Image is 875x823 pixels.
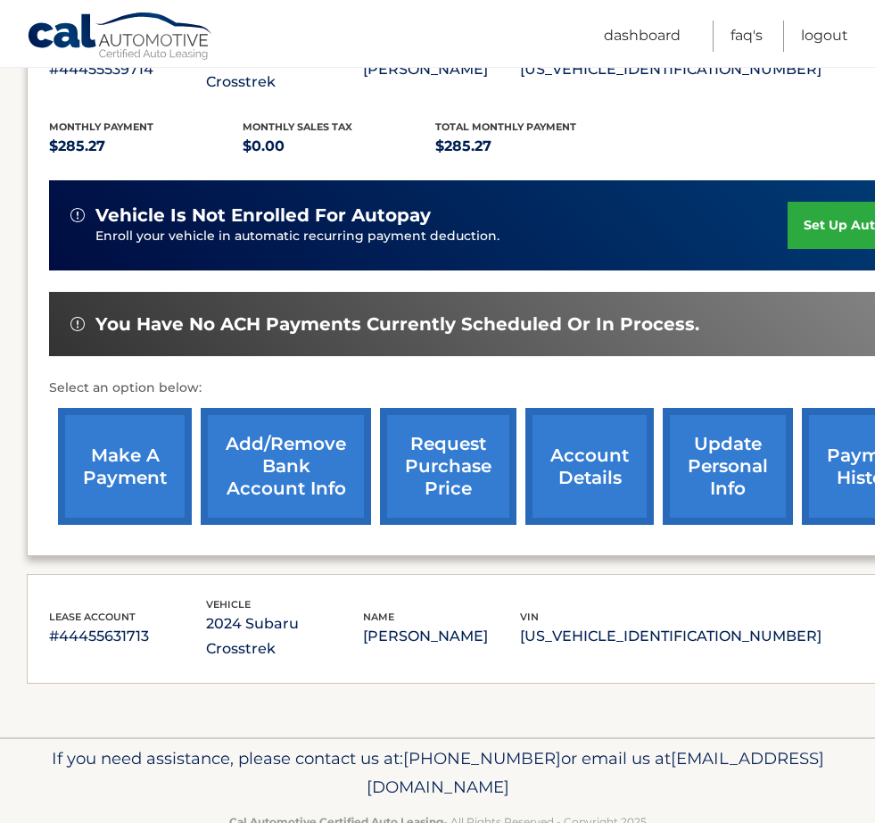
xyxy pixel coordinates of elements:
a: Dashboard [604,21,681,52]
a: update personal info [663,408,793,525]
img: alert-white.svg [70,317,85,331]
p: 2024 Subaru Crosstrek [206,611,363,661]
p: 2023 Subaru Crosstrek [206,45,363,95]
p: [US_VEHICLE_IDENTIFICATION_NUMBER] [520,624,821,649]
p: [PERSON_NAME] [363,57,520,82]
span: Monthly Payment [49,121,153,133]
a: make a payment [58,408,192,525]
span: lease account [49,611,136,623]
p: [US_VEHICLE_IDENTIFICATION_NUMBER] [520,57,821,82]
a: account details [525,408,654,525]
img: alert-white.svg [70,208,85,222]
span: Total Monthly Payment [435,121,576,133]
p: Enroll your vehicle in automatic recurring payment deduction. [95,227,788,246]
p: If you need assistance, please contact us at: or email us at [27,744,848,802]
span: vin [520,611,539,623]
span: [PHONE_NUMBER] [403,748,561,769]
p: #44455539714 [49,57,206,82]
a: FAQ's [731,21,763,52]
p: $0.00 [243,134,436,159]
span: vehicle is not enrolled for autopay [95,204,431,227]
a: Logout [801,21,848,52]
p: $285.27 [435,134,629,159]
span: Monthly sales Tax [243,121,352,133]
span: name [363,611,394,623]
a: Cal Automotive [27,12,214,63]
span: vehicle [206,598,251,611]
p: [PERSON_NAME] [363,624,520,649]
p: #44455631713 [49,624,206,649]
a: Add/Remove bank account info [201,408,371,525]
span: You have no ACH payments currently scheduled or in process. [95,313,699,336]
a: request purchase price [380,408,516,525]
p: $285.27 [49,134,243,159]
